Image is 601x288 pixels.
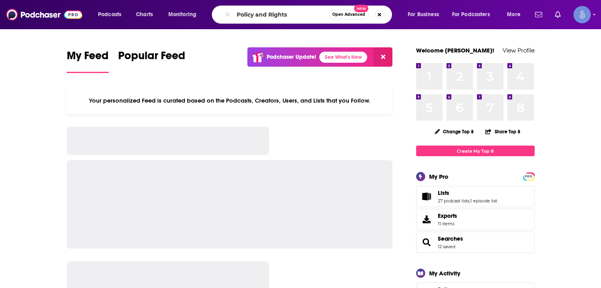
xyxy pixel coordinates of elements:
a: Show notifications dropdown [532,8,545,21]
span: 11 items [438,221,457,226]
a: Lists [419,191,435,202]
span: Lists [438,189,449,196]
span: Exports [438,212,457,219]
a: 12 saved [438,244,455,249]
a: Searches [438,235,463,242]
a: Welcome [PERSON_NAME]! [416,47,494,54]
a: View Profile [503,47,535,54]
span: Logged in as Spiral5-G1 [573,6,591,23]
a: Popular Feed [118,49,185,73]
a: 27 podcast lists [438,198,469,204]
a: My Feed [67,49,109,73]
span: More [507,9,520,20]
a: See What's New [319,52,367,63]
a: 1 episode list [470,198,497,204]
span: My Feed [67,49,109,67]
span: , [469,198,470,204]
span: Lists [416,186,535,207]
span: Exports [419,214,435,225]
span: Popular Feed [118,49,185,67]
span: Podcasts [98,9,121,20]
span: PRO [524,174,533,180]
button: Show profile menu [573,6,591,23]
button: open menu [163,8,207,21]
button: Open AdvancedNew [329,10,369,19]
span: Open Advanced [332,13,365,17]
a: Charts [131,8,158,21]
span: For Podcasters [452,9,490,20]
button: open menu [501,8,530,21]
span: For Business [408,9,439,20]
button: open menu [92,8,132,21]
span: New [354,5,368,12]
button: Change Top 8 [430,127,479,137]
div: My Activity [429,269,460,277]
span: Charts [136,9,153,20]
a: Create My Top 8 [416,146,535,156]
div: My Pro [429,173,448,180]
div: Your personalized Feed is curated based on the Podcasts, Creators, Users, and Lists that you Follow. [67,87,393,114]
button: Share Top 8 [485,124,520,139]
button: open menu [447,8,501,21]
button: open menu [402,8,449,21]
span: Searches [416,232,535,253]
a: Show notifications dropdown [552,8,564,21]
a: Searches [419,237,435,248]
input: Search podcasts, credits, & more... [234,8,329,21]
a: Lists [438,189,497,196]
p: Podchaser Update! [267,54,316,60]
a: PRO [524,173,533,179]
img: Podchaser - Follow, Share and Rate Podcasts [6,7,82,22]
div: Search podcasts, credits, & more... [219,6,399,24]
a: Exports [416,209,535,230]
img: User Profile [573,6,591,23]
span: Monitoring [168,9,196,20]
